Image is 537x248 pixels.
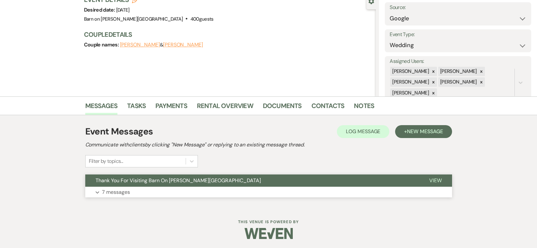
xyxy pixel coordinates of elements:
h2: Communicate with clients by clicking "New Message" or replying to an existing message thread. [85,141,452,149]
a: Notes [354,101,374,115]
a: Tasks [127,101,146,115]
button: Thank You For Visiting Barn On [PERSON_NAME][GEOGRAPHIC_DATA] [85,174,419,187]
div: Filter by topics... [89,157,123,165]
a: Rental Overview [197,101,253,115]
a: Contacts [311,101,345,115]
button: View [419,174,452,187]
a: Messages [85,101,118,115]
span: 400 guests [190,16,214,22]
span: [DATE] [116,7,130,13]
p: 7 messages [102,188,130,196]
div: [PERSON_NAME] [390,88,430,98]
a: Documents [263,101,302,115]
span: Thank You For Visiting Barn On [PERSON_NAME][GEOGRAPHIC_DATA] [96,177,261,184]
button: [PERSON_NAME] [120,42,160,47]
div: [PERSON_NAME] [438,77,478,87]
h3: Couple Details [84,30,370,39]
h1: Event Messages [85,125,153,138]
button: 7 messages [85,187,452,198]
div: [PERSON_NAME] [390,67,430,76]
label: Event Type: [390,30,526,39]
label: Source: [390,3,526,12]
label: Assigned Users: [390,57,526,66]
span: New Message [407,128,443,135]
span: Desired date: [84,6,116,13]
div: [PERSON_NAME] [438,67,478,76]
button: Log Message [337,125,389,138]
a: Payments [155,101,187,115]
div: [PERSON_NAME] [390,77,430,87]
span: Log Message [346,128,380,135]
span: & [120,42,203,48]
button: [PERSON_NAME] [163,42,203,47]
span: View [429,177,442,184]
img: Weven Logo [245,222,293,245]
button: +New Message [395,125,452,138]
span: Barn on [PERSON_NAME][GEOGRAPHIC_DATA] [84,16,183,22]
span: Couple names: [84,41,120,48]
